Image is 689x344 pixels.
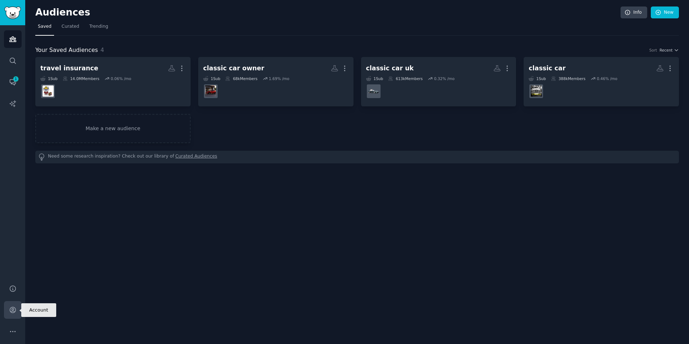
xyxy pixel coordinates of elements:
span: Recent [659,48,672,53]
a: 1 [4,73,22,91]
div: 1 Sub [203,76,221,81]
div: 1 Sub [529,76,546,81]
div: 0.06 % /mo [111,76,131,81]
div: classic car uk [366,64,414,73]
span: Curated [62,23,79,30]
span: 1 [13,76,19,81]
a: classic car1Sub388kMembers0.46% /moclassiccars [524,57,679,106]
div: travel insurance [40,64,98,73]
a: Curated [59,21,82,36]
h2: Audiences [35,7,621,18]
div: 388k Members [551,76,586,81]
span: Saved [38,23,52,30]
img: CarTalkUK [368,85,379,97]
a: Make a new audience [35,114,191,143]
a: travel insurance1Sub14.0MMembers0.06% /motravel [35,57,191,106]
div: 1.69 % /mo [269,76,289,81]
div: Sort [649,48,657,53]
img: GummySearch logo [4,6,21,19]
div: 0.46 % /mo [597,76,617,81]
a: Info [621,6,647,19]
a: classic car owner1Sub68kMembers1.69% /moCX5 [198,57,354,106]
div: 0.32 % /mo [434,76,454,81]
div: classic car [529,64,565,73]
img: travel [43,85,54,97]
div: classic car owner [203,64,265,73]
span: Trending [89,23,108,30]
div: 68k Members [225,76,257,81]
div: 1 Sub [366,76,383,81]
div: 14.0M Members [63,76,99,81]
a: Trending [87,21,111,36]
button: Recent [659,48,679,53]
span: 4 [101,47,104,53]
div: 613k Members [388,76,423,81]
a: New [651,6,679,19]
a: classic car uk1Sub613kMembers0.32% /moCarTalkUK [361,57,516,106]
a: Curated Audiences [175,153,217,161]
img: CX5 [205,85,216,97]
a: Saved [35,21,54,36]
span: Your Saved Audiences [35,46,98,55]
div: 1 Sub [40,76,58,81]
div: Need some research inspiration? Check out our library of [35,151,679,163]
img: classiccars [531,85,542,97]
